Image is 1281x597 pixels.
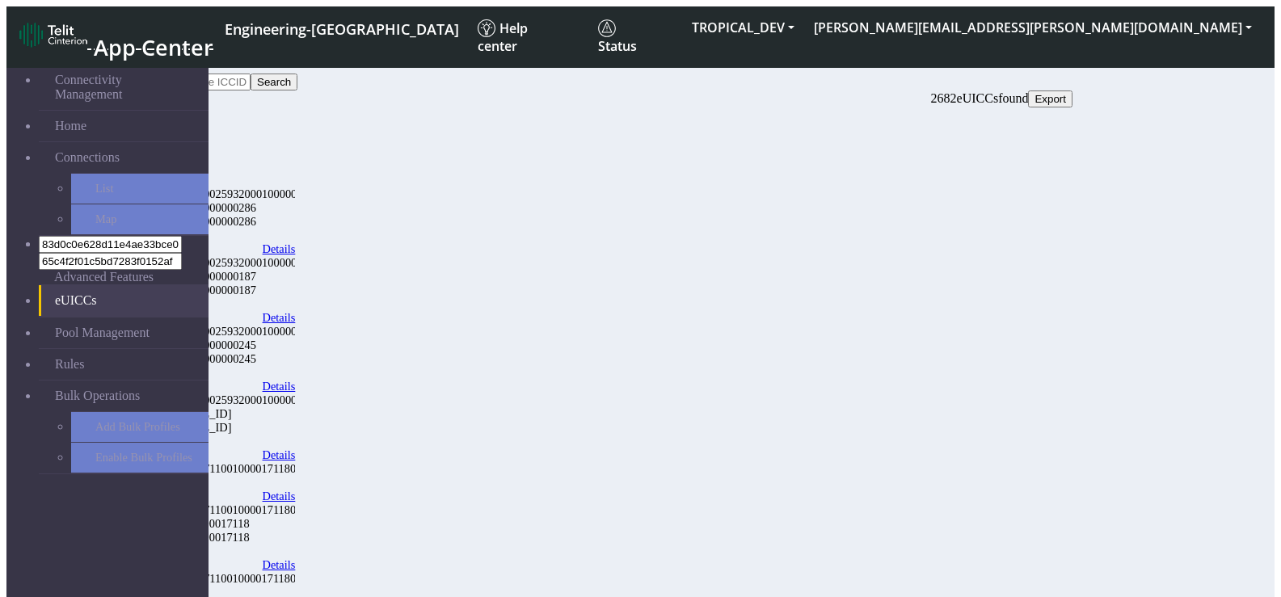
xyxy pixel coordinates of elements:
button: Export [1028,90,1072,107]
div: 89562008019000000286 [140,201,295,215]
div: 02 [140,435,295,448]
a: eUICCs [39,285,209,316]
span: Export [1034,93,1066,105]
a: Details [263,380,296,393]
a: Add Bulk Profiles [71,412,209,442]
a: Rules [39,349,209,380]
a: Status [592,13,682,61]
div: 8935711001000017118 [140,517,295,531]
a: Details [263,311,296,325]
div: 89040024000002593200010000006023 [140,256,295,270]
span: found [998,91,1028,105]
span: Bulk Operations [55,389,140,403]
div: 89040024000002593200010000020961 [140,393,295,407]
span: Engineering-[GEOGRAPHIC_DATA] [225,19,459,39]
a: Details [263,448,296,462]
div: 89562008019000000245 [140,352,295,366]
div: 00100008935711001000017118000000 [140,503,295,517]
img: status.svg [598,19,616,37]
a: Pool Management [39,317,209,348]
div: [TECHNICAL_ID] [140,421,295,435]
span: Map [95,212,116,226]
div: 00100008935711001000017118000001 [140,462,295,476]
div: 22 [140,476,295,490]
a: Details [263,558,296,572]
span: eUICCs [957,91,999,105]
a: Connectivity Management [39,65,209,110]
a: List [71,174,209,204]
a: App Center [19,18,211,57]
button: Search [251,74,297,90]
span: Connections [55,150,120,165]
a: Connections [39,142,209,173]
a: Help center [471,13,592,61]
a: Map [71,204,209,234]
button: TROPICAL_DEV [682,13,804,42]
a: Enable Bulk Profiles [71,443,209,473]
span: List [95,182,113,195]
span: Status [598,19,637,55]
div: 02 [140,297,295,311]
div: 8935711001000017118 [140,531,295,544]
span: 2682 [931,91,957,105]
div: 22 [140,544,295,558]
div: 89040024000002593200010000007090 [140,187,295,201]
img: knowledge.svg [478,19,495,37]
div: 89562008019000000187 [140,270,295,284]
div: 89562008019000000187 [140,284,295,297]
a: Details [263,490,296,503]
button: [PERSON_NAME][EMAIL_ADDRESS][PERSON_NAME][DOMAIN_NAME] [804,13,1262,42]
div: 02 [140,366,295,380]
span: Advanced Features [54,270,154,284]
a: Your current platform instance [224,13,458,43]
span: Help center [478,19,528,55]
div: [TECHNICAL_ID] [140,407,295,421]
div: 32 [140,229,295,242]
div: 89562008019000000245 [140,338,295,352]
div: 89040024000002593200010000006605 [140,325,295,338]
span: App Center [94,32,213,62]
div: 89562008019000000286 [140,215,295,229]
div: 00100008935711001000017118000002 [140,572,295,586]
img: logo-telit-cinterion-gw-new.png [19,22,87,48]
a: Details [263,242,296,256]
a: Bulk Operations [39,380,209,411]
a: Home [39,111,209,141]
